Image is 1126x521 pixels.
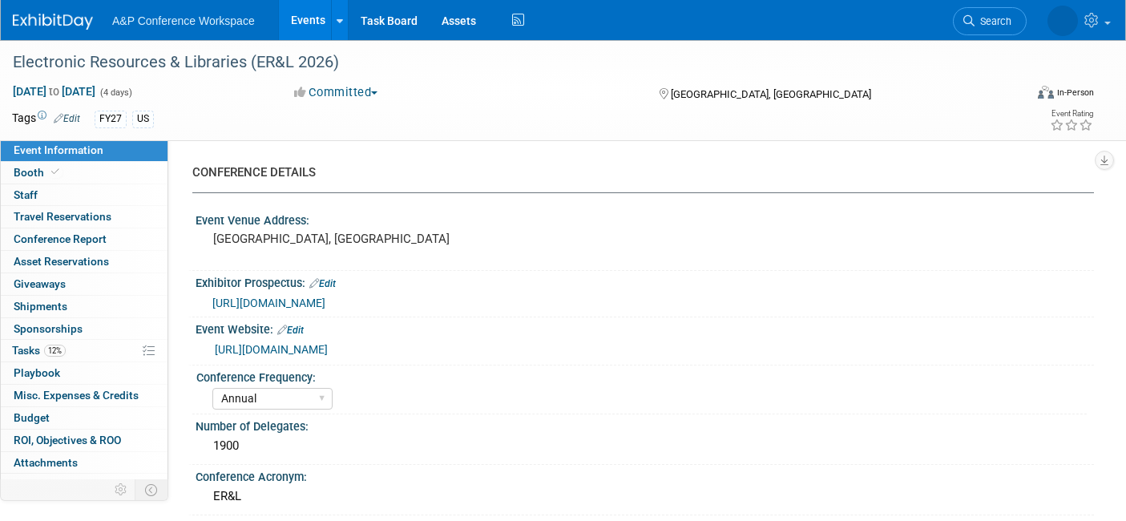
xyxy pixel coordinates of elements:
div: FY27 [95,111,127,127]
span: more [10,478,36,491]
div: Conference Frequency: [196,366,1087,386]
div: Number of Delegates: [196,414,1094,434]
span: Misc. Expenses & Credits [14,389,139,402]
a: Sponsorships [1,318,167,340]
a: Staff [1,184,167,206]
div: Event Website: [196,317,1094,338]
a: Search [953,7,1027,35]
a: Tasks12% [1,340,167,361]
span: Shipments [14,300,67,313]
span: (4 days) [99,87,132,98]
button: Committed [289,84,384,101]
div: Conference Acronym: [196,465,1094,485]
div: Event Rating [1050,110,1093,118]
a: Edit [277,325,304,336]
span: Budget [14,411,50,424]
a: [URL][DOMAIN_NAME] [215,343,328,356]
a: Giveaways [1,273,167,295]
div: Event Venue Address: [196,208,1094,228]
span: Playbook [14,366,60,379]
a: Playbook [1,362,167,384]
span: Asset Reservations [14,255,109,268]
div: Event Format [934,83,1094,107]
span: [GEOGRAPHIC_DATA], [GEOGRAPHIC_DATA] [671,88,871,100]
div: Exhibitor Prospectus: [196,271,1094,292]
a: Travel Reservations [1,206,167,228]
a: Misc. Expenses & Credits [1,385,167,406]
span: Staff [14,188,38,201]
img: Format-Inperson.png [1038,86,1054,99]
td: Tags [12,110,80,128]
div: Electronic Resources & Libraries (ER&L 2026) [7,48,1002,77]
img: ExhibitDay [13,14,93,30]
a: Booth [1,162,167,184]
span: Travel Reservations [14,210,111,223]
span: Booth [14,166,63,179]
a: Edit [54,113,80,124]
pre: [GEOGRAPHIC_DATA], [GEOGRAPHIC_DATA] [213,232,552,246]
td: Toggle Event Tabs [135,479,168,500]
span: [DATE] [DATE] [12,84,96,99]
a: [URL][DOMAIN_NAME] [212,297,325,309]
a: more [1,474,167,495]
span: Sponsorships [14,322,83,335]
div: In-Person [1056,87,1094,99]
i: Booth reservation complete [51,168,59,176]
div: ER&L [208,484,1082,509]
img: Anne Weston [1047,6,1078,36]
a: ROI, Objectives & ROO [1,430,167,451]
td: Personalize Event Tab Strip [107,479,135,500]
span: 12% [44,345,66,357]
span: to [46,85,62,98]
span: Search [975,15,1011,27]
a: Attachments [1,452,167,474]
span: ROI, Objectives & ROO [14,434,121,446]
span: Event Information [14,143,103,156]
a: Event Information [1,139,167,161]
a: Shipments [1,296,167,317]
span: Giveaways [14,277,66,290]
span: A&P Conference Workspace [112,14,255,27]
span: Attachments [14,456,78,469]
span: Conference Report [14,232,107,245]
div: CONFERENCE DETAILS [192,164,1082,181]
div: 1900 [208,434,1082,458]
a: Conference Report [1,228,167,250]
div: US [132,111,154,127]
a: Edit [309,278,336,289]
a: Budget [1,407,167,429]
a: Asset Reservations [1,251,167,273]
span: Tasks [12,344,66,357]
